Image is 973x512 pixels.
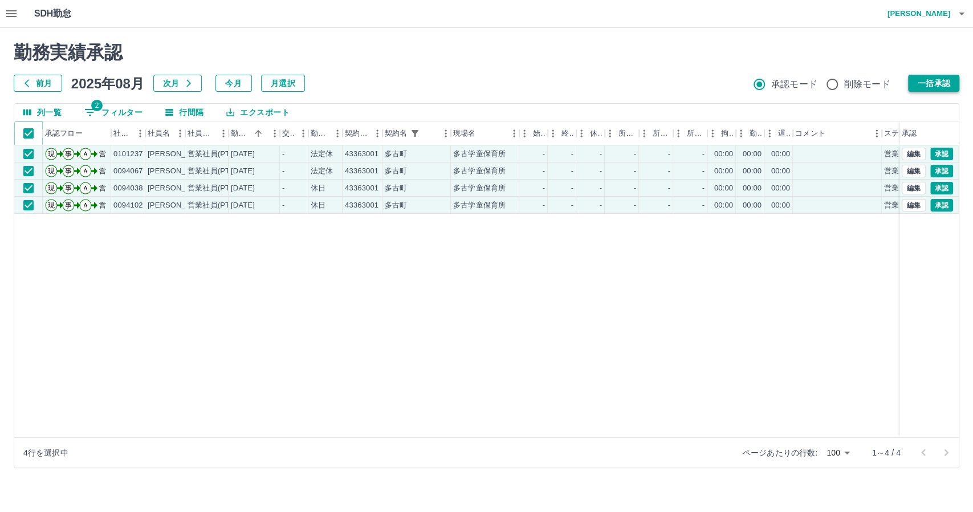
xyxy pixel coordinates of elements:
div: 00:00 [771,149,790,160]
div: 多古町 [385,200,407,211]
div: 多古学童保育所 [453,149,506,160]
button: ソート [250,125,266,141]
button: メニュー [172,125,189,142]
text: 現 [48,167,55,175]
div: 所定休憩 [673,121,707,145]
button: 今月 [215,75,252,92]
button: 承認 [930,182,953,194]
div: 現場名 [451,121,519,145]
div: 社員名 [148,121,170,145]
div: 多古町 [385,183,407,194]
div: 勤務 [750,121,762,145]
div: 多古学童保育所 [453,183,506,194]
text: 現 [48,150,55,158]
div: コメント [795,121,825,145]
div: [PERSON_NAME] [148,200,210,211]
div: 0101237 [113,149,143,160]
div: - [543,183,545,194]
div: 交通費 [280,121,308,145]
div: 0094038 [113,183,143,194]
button: 列選択 [14,104,71,121]
div: [DATE] [231,200,255,211]
div: 営業社員(PT契約) [188,166,247,177]
div: 勤務日 [229,121,280,145]
button: 編集 [902,148,926,160]
div: - [571,183,573,194]
text: Ａ [82,184,89,192]
div: - [668,166,670,177]
div: 営業所長承認待 [884,149,937,160]
div: 00:00 [771,183,790,194]
button: メニュー [295,125,312,142]
button: メニュー [437,125,454,142]
button: 前月 [14,75,62,92]
div: - [282,149,284,160]
div: 00:00 [714,183,733,194]
div: 所定開始 [618,121,637,145]
button: メニュー [329,125,346,142]
text: 営 [99,184,106,192]
div: 終業 [548,121,576,145]
div: - [282,166,284,177]
button: 承認 [930,199,953,212]
div: 拘束 [721,121,734,145]
button: 編集 [902,182,926,194]
div: - [702,166,705,177]
div: 00:00 [743,183,762,194]
button: 月選択 [261,75,305,92]
div: - [543,166,545,177]
text: 営 [99,167,106,175]
div: 承認 [902,121,917,145]
div: [DATE] [231,183,255,194]
div: 100 [822,445,854,461]
div: - [600,166,602,177]
div: - [600,200,602,211]
div: 休憩 [590,121,602,145]
div: 休日 [311,183,325,194]
div: 00:00 [714,149,733,160]
div: 現場名 [453,121,475,145]
div: 交通費 [282,121,295,145]
div: 営業社員(PT契約) [188,183,247,194]
text: Ａ [82,167,89,175]
button: 承認 [930,165,953,177]
button: 編集 [902,165,926,177]
button: メニュー [215,125,232,142]
div: 承認 [899,121,959,145]
text: 現 [48,184,55,192]
div: - [571,149,573,160]
div: 契約名 [385,121,407,145]
div: 00:00 [714,200,733,211]
div: 00:00 [743,166,762,177]
div: - [702,183,705,194]
div: 契約コード [343,121,382,145]
div: 多古学童保育所 [453,166,506,177]
div: - [634,166,636,177]
p: ページあたりの行数: [743,447,817,458]
text: 事 [65,201,72,209]
div: 遅刻等 [764,121,793,145]
div: - [571,166,573,177]
div: 43363001 [345,183,378,194]
div: 4行を選択中 [23,447,68,458]
div: 00:00 [714,166,733,177]
div: - [702,149,705,160]
button: フィルター表示 [407,125,423,141]
button: メニュー [868,125,885,142]
div: 休憩 [576,121,605,145]
div: 社員名 [145,121,185,145]
div: - [600,149,602,160]
span: 削除モード [844,78,890,91]
div: - [634,183,636,194]
div: 所定休憩 [687,121,705,145]
div: - [668,200,670,211]
div: 所定終業 [639,121,673,145]
text: 営 [99,150,106,158]
div: - [600,183,602,194]
div: 多古町 [385,149,407,160]
div: 00:00 [771,200,790,211]
div: 勤務日 [231,121,250,145]
div: 勤務区分 [311,121,329,145]
div: 00:00 [743,200,762,211]
div: 00:00 [771,166,790,177]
